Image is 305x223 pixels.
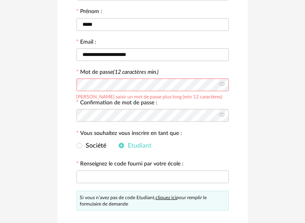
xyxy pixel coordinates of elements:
label: Vous souhaitez vous inscrire en tant que : [77,131,182,138]
span: Société [82,142,107,149]
label: Email : [77,39,97,46]
div: [PERSON_NAME] saisir un mot de passe plus long (min 12 caractères) [77,93,223,99]
a: cliquez ici [156,195,176,200]
label: Prénom : [77,9,103,16]
div: Si vous n’avez pas de code Etudiant, pour remplir le formulaire de demande [77,191,229,211]
label: Renseignez le code fourni par votre école : [77,161,184,168]
label: Mot de passe [81,69,159,75]
i: (12 caractères min.) [113,69,159,75]
span: Etudiant [124,142,152,149]
label: Confirmation de mot de passe : [77,100,158,107]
